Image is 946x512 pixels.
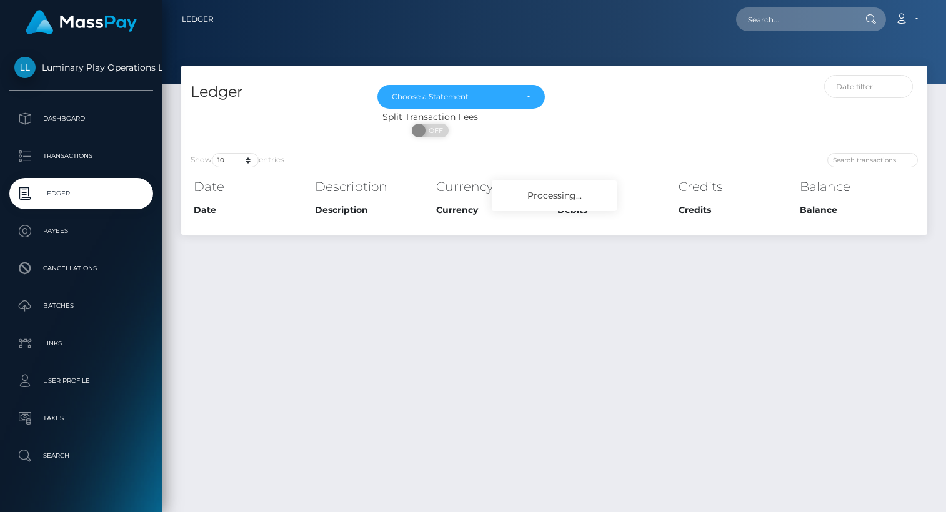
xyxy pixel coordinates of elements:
[14,446,148,465] p: Search
[797,174,918,199] th: Balance
[9,403,153,434] a: Taxes
[9,215,153,247] a: Payees
[212,153,259,167] select: Showentries
[9,178,153,209] a: Ledger
[191,153,284,167] label: Show entries
[9,365,153,396] a: User Profile
[797,200,918,220] th: Balance
[377,85,545,109] button: Choose a Statement
[14,222,148,240] p: Payees
[9,290,153,322] a: Batches
[14,372,148,390] p: User Profile
[492,180,617,211] div: Processing...
[14,184,148,203] p: Ledger
[827,153,918,167] input: Search transactions
[14,334,148,353] p: Links
[14,409,148,428] p: Taxes
[191,200,312,220] th: Date
[191,174,312,199] th: Date
[9,440,153,471] a: Search
[312,174,433,199] th: Description
[675,200,797,220] th: Credits
[14,297,148,315] p: Batches
[14,147,148,165] p: Transactions
[14,259,148,278] p: Cancellations
[9,140,153,172] a: Transactions
[9,328,153,359] a: Links
[181,111,679,124] div: Split Transaction Fees
[9,103,153,134] a: Dashboard
[675,174,797,199] th: Credits
[191,81,359,103] h4: Ledger
[14,57,36,78] img: Luminary Play Operations Limited
[392,92,517,102] div: Choose a Statement
[419,124,450,137] span: OFF
[182,6,214,32] a: Ledger
[26,10,137,34] img: MassPay Logo
[9,253,153,284] a: Cancellations
[9,62,153,73] span: Luminary Play Operations Limited
[433,174,554,199] th: Currency
[312,200,433,220] th: Description
[824,75,913,98] input: Date filter
[736,7,854,31] input: Search...
[14,109,148,128] p: Dashboard
[554,174,675,199] th: Debits
[433,200,554,220] th: Currency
